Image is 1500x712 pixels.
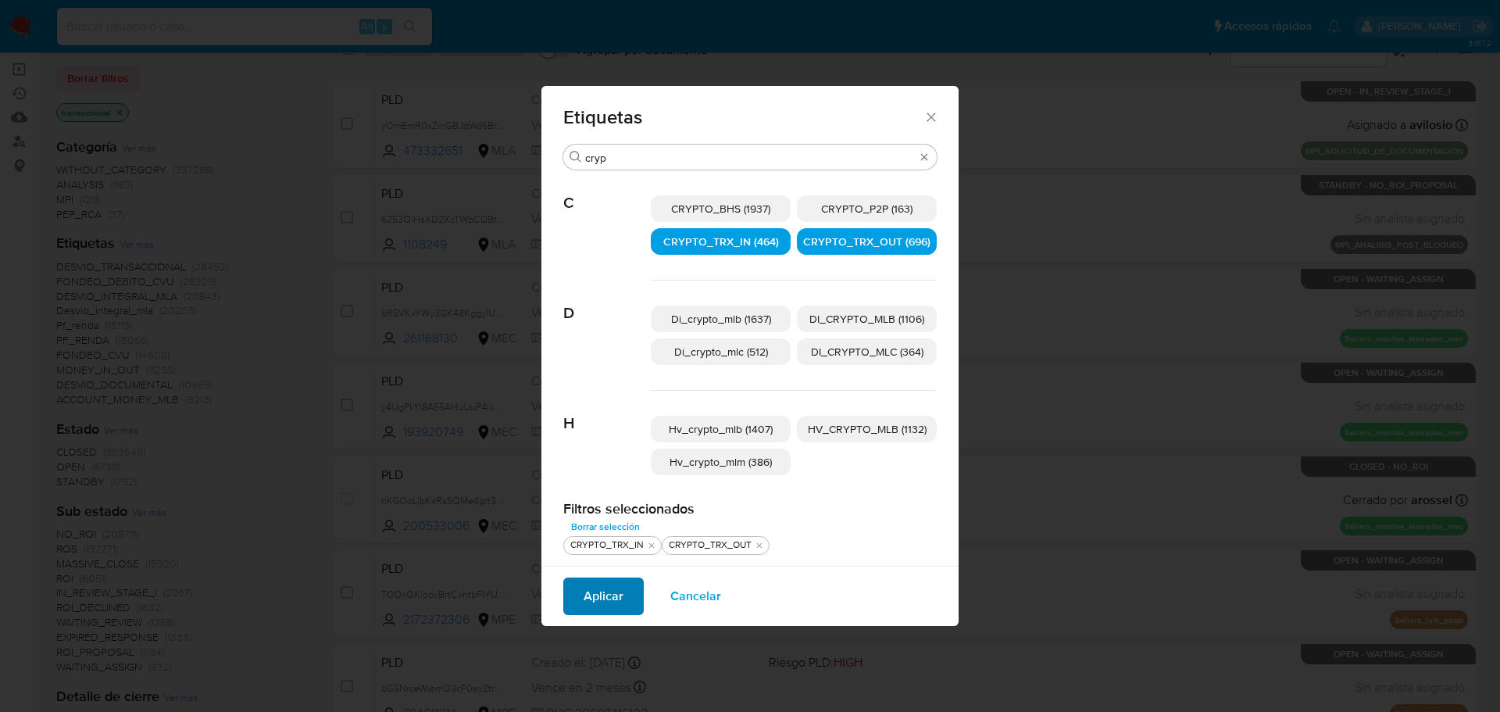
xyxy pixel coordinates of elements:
span: Di_crypto_mlb (1637) [671,311,771,327]
button: quitar CRYPTO_TRX_OUT [753,539,766,552]
span: Cancelar [670,579,721,614]
button: Borrar [918,151,930,163]
div: CRYPTO_TRX_OUT [666,538,755,552]
span: Hv_crypto_mlm (386) [670,454,772,470]
div: DI_CRYPTO_MLB (1106) [797,306,937,332]
div: CRYPTO_TRX_IN (464) [651,228,791,255]
div: CRYPTO_P2P (163) [797,195,937,222]
span: Di_crypto_mlc (512) [674,344,768,360]
span: CRYPTO_TRX_IN (464) [663,234,779,249]
span: Borrar selección [571,519,640,535]
button: Buscar [570,151,582,163]
div: Di_crypto_mlb (1637) [651,306,791,332]
div: Di_crypto_mlc (512) [651,338,791,365]
button: Cancelar [650,578,741,615]
span: H [563,391,651,433]
span: Etiquetas [563,108,923,127]
button: Aplicar [563,578,644,615]
span: CRYPTO_P2P (163) [821,201,912,216]
button: quitar CRYPTO_TRX_IN [645,539,658,552]
div: Hv_crypto_mlb (1407) [651,416,791,442]
div: CRYPTO_TRX_IN [567,538,647,552]
div: Hv_crypto_mlm (386) [651,449,791,475]
span: D [563,281,651,323]
span: CRYPTO_BHS (1937) [671,201,770,216]
div: HV_CRYPTO_MLB (1132) [797,416,937,442]
span: Hv_crypto_mlb (1407) [669,421,773,437]
span: DI_CRYPTO_MLB (1106) [809,311,924,327]
div: DI_CRYPTO_MLC (364) [797,338,937,365]
span: HV_CRYPTO_MLB (1132) [808,421,927,437]
h2: Filtros seleccionados [563,500,937,517]
input: Buscar filtro [585,151,915,165]
span: Aplicar [584,579,623,614]
div: CRYPTO_TRX_OUT (696) [797,228,937,255]
span: DI_CRYPTO_MLC (364) [811,344,923,360]
span: CRYPTO_TRX_OUT (696) [803,234,930,249]
span: C [563,170,651,213]
button: Borrar selección [563,517,648,536]
button: Cerrar [923,109,937,123]
div: CRYPTO_BHS (1937) [651,195,791,222]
